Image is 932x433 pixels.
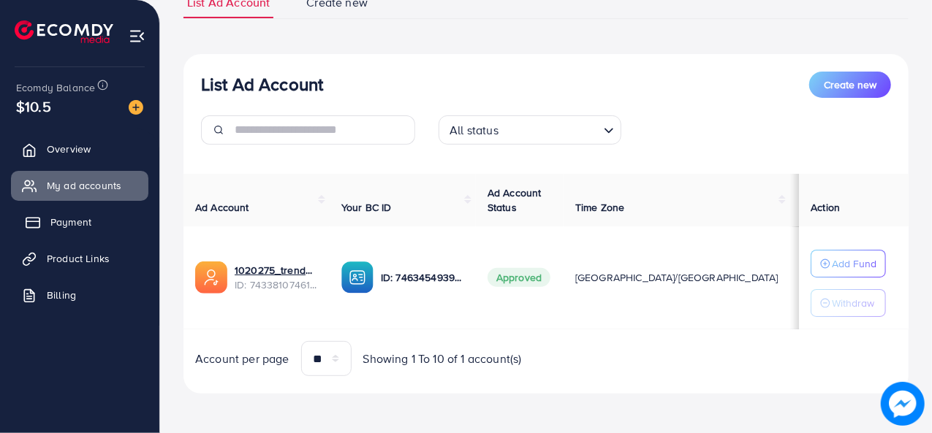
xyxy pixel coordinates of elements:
[439,115,621,145] div: Search for option
[129,28,145,45] img: menu
[11,244,148,273] a: Product Links
[195,350,289,367] span: Account per page
[195,261,227,294] img: ic-ads-acc.e4c84228.svg
[341,261,374,294] img: ic-ba-acc.ded83a64.svg
[47,288,76,302] span: Billing
[235,277,318,292] span: ID: 7433810746150076432
[47,251,110,266] span: Product Links
[341,200,392,215] span: Your BC ID
[16,80,95,95] span: Ecomdy Balance
[129,100,143,115] img: image
[381,269,464,286] p: ID: 7463454939319582736
[488,268,550,287] span: Approved
[201,74,323,95] h3: List Ad Account
[447,120,501,141] span: All status
[11,134,148,164] a: Overview
[11,207,148,237] a: Payment
[11,171,148,200] a: My ad accounts
[811,289,886,317] button: Withdraw
[832,255,876,272] p: Add Fund
[811,250,886,277] button: Add Fund
[832,294,874,312] p: Withdraw
[15,20,113,43] img: logo
[235,263,318,293] div: <span class='underline'>1020275_trendybuy_1730818947154</span></br>7433810746150076432
[881,382,925,426] img: image
[575,200,624,215] span: Time Zone
[235,263,318,277] a: 1020275_trendybuy_1730818947154
[195,200,249,215] span: Ad Account
[824,77,876,92] span: Create new
[811,200,840,215] span: Action
[50,215,91,229] span: Payment
[47,178,121,193] span: My ad accounts
[809,72,891,98] button: Create new
[16,96,51,117] span: $10.5
[503,117,598,141] input: Search for option
[11,280,148,310] a: Billing
[363,350,522,367] span: Showing 1 To 10 of 1 account(s)
[488,185,542,215] span: Ad Account Status
[575,270,778,285] span: [GEOGRAPHIC_DATA]/[GEOGRAPHIC_DATA]
[47,142,91,156] span: Overview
